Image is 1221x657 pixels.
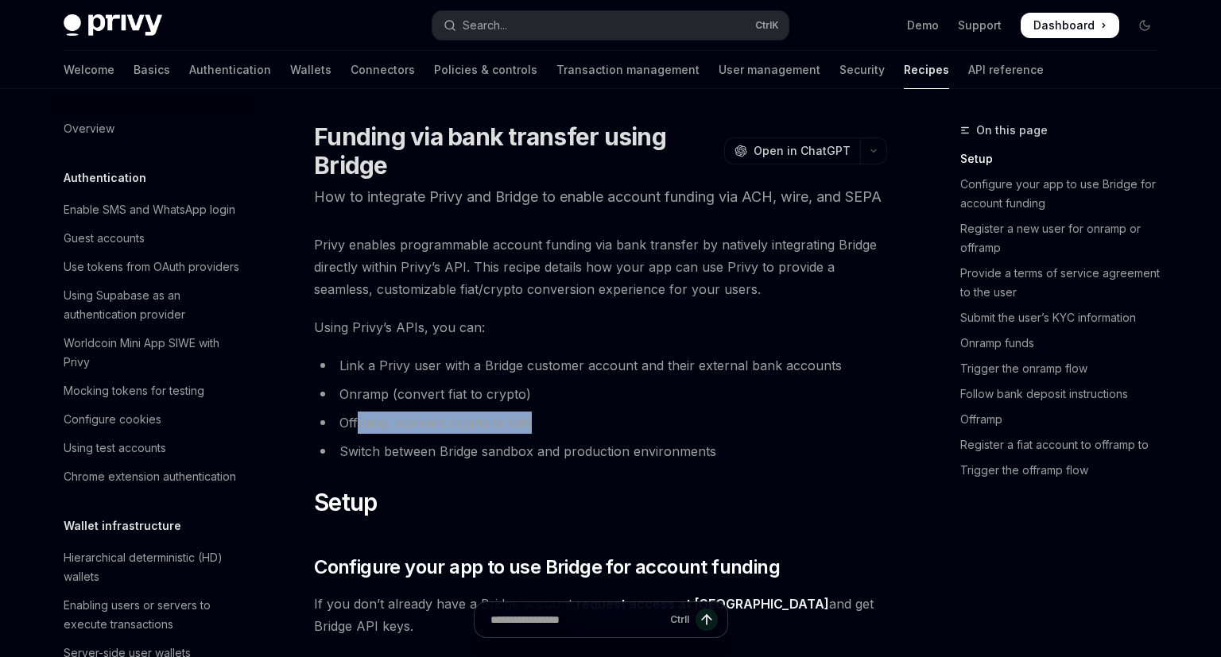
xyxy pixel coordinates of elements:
a: Provide a terms of service agreement to the user [960,261,1170,305]
span: On this page [976,121,1048,140]
a: Offramp [960,407,1170,432]
button: Open in ChatGPT [724,137,860,164]
div: Using Supabase as an authentication provider [64,286,245,324]
div: Configure cookies [64,410,161,429]
img: dark logo [64,14,162,37]
a: request access at [GEOGRAPHIC_DATA] [576,596,829,613]
a: Basics [134,51,170,89]
a: Register a new user for onramp or offramp [960,216,1170,261]
a: Trigger the offramp flow [960,458,1170,483]
a: Use tokens from OAuth providers [51,253,254,281]
li: Onramp (convert fiat to crypto) [314,383,887,405]
a: Demo [907,17,939,33]
a: Trigger the onramp flow [960,356,1170,381]
span: Setup [314,488,377,516]
a: Onramp funds [960,330,1170,356]
a: Recipes [904,51,949,89]
a: Wallets [290,51,331,89]
div: Using test accounts [64,439,166,458]
a: Configure cookies [51,405,254,434]
a: Overview [51,114,254,143]
div: Enabling users or servers to execute transactions [64,596,245,634]
li: Offramp (convert crypto to fiat) [314,412,887,434]
a: Chrome extension authentication [51,462,254,491]
a: Submit the user’s KYC information [960,305,1170,330]
input: Ask a question... [490,602,664,637]
a: Using test accounts [51,434,254,462]
a: Using Supabase as an authentication provider [51,281,254,329]
span: Dashboard [1033,17,1095,33]
p: How to integrate Privy and Bridge to enable account funding via ACH, wire, and SEPA [314,186,887,208]
a: Setup [960,146,1170,172]
div: Use tokens from OAuth providers [64,257,239,276]
button: Toggle dark mode [1132,13,1157,38]
a: Security [839,51,885,89]
li: Link a Privy user with a Bridge customer account and their external bank accounts [314,354,887,377]
a: Enable SMS and WhatsApp login [51,195,254,224]
div: Hierarchical deterministic (HD) wallets [64,548,245,586]
a: API reference [968,51,1044,89]
a: Register a fiat account to offramp to [960,432,1170,458]
a: Hierarchical deterministic (HD) wallets [51,543,254,591]
h5: Wallet infrastructure [64,516,181,535]
a: Guest accounts [51,224,254,253]
span: Using Privy’s APIs, you can: [314,316,887,338]
h5: Authentication [64,168,146,187]
a: Configure your app to use Bridge for account funding [960,172,1170,216]
div: Chrome extension authentication [64,467,236,486]
span: Configure your app to use Bridge for account funding [314,555,780,580]
a: Follow bank deposit instructions [960,381,1170,407]
a: Enabling users or servers to execute transactions [51,591,254,639]
span: Open in ChatGPT [754,143,851,159]
span: Privy enables programmable account funding via bank transfer by natively integrating Bridge direc... [314,234,887,300]
span: Ctrl K [755,19,779,32]
a: Worldcoin Mini App SIWE with Privy [51,329,254,377]
span: If you don’t already have a Bridge account, and get Bridge API keys. [314,593,887,637]
a: Authentication [189,51,271,89]
a: Support [958,17,1002,33]
a: Welcome [64,51,114,89]
div: Overview [64,119,114,138]
div: Search... [463,16,507,35]
button: Send message [696,609,718,631]
a: User management [719,51,820,89]
div: Guest accounts [64,229,145,248]
div: Worldcoin Mini App SIWE with Privy [64,334,245,372]
h1: Funding via bank transfer using Bridge [314,122,718,180]
a: Policies & controls [434,51,537,89]
a: Connectors [351,51,415,89]
a: Transaction management [556,51,700,89]
li: Switch between Bridge sandbox and production environments [314,440,887,462]
div: Mocking tokens for testing [64,381,204,400]
div: Enable SMS and WhatsApp login [64,200,235,219]
a: Mocking tokens for testing [51,377,254,405]
a: Dashboard [1021,13,1119,38]
button: Open search [432,11,789,40]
